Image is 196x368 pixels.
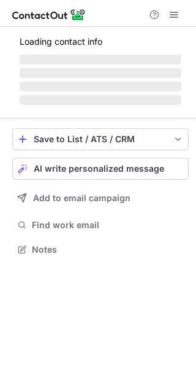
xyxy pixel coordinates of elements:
span: ‌ [20,55,181,64]
span: Find work email [32,220,184,231]
span: AI write personalized message [34,164,164,174]
span: ‌ [20,68,181,78]
span: Notes [32,244,184,255]
button: Notes [12,241,189,258]
button: save-profile-one-click [12,128,189,150]
div: Save to List / ATS / CRM [34,134,167,144]
button: Find work email [12,217,189,234]
img: ContactOut v5.3.10 [12,7,86,22]
span: Add to email campaign [33,193,130,203]
span: ‌ [20,95,181,105]
button: Add to email campaign [12,187,189,209]
p: Loading contact info [20,37,181,47]
span: ‌ [20,82,181,91]
button: AI write personalized message [12,158,189,180]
